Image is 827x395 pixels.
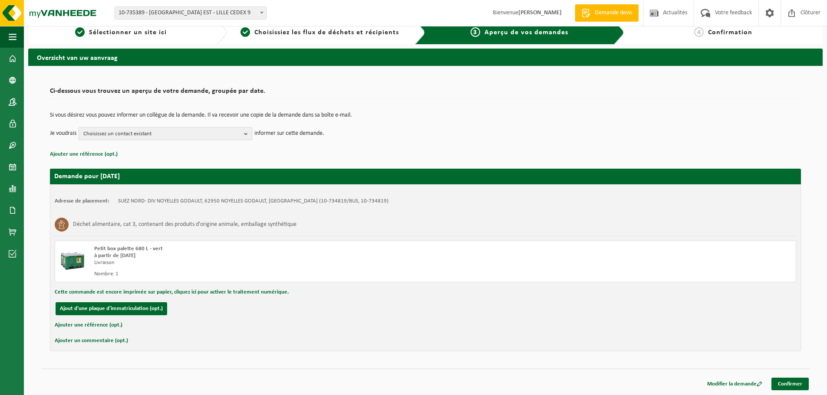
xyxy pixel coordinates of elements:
a: 2Choisissiez les flux de déchets et récipients [231,27,409,38]
div: Nombre: 1 [94,271,460,277]
button: Cette commande est encore imprimée sur papier, cliquez ici pour activer le traitement numérique. [55,287,289,298]
h2: Ci-dessous vous trouvez un aperçu de votre demande, groupée par date. [50,88,801,99]
button: Ajouter un commentaire (opt.) [55,335,128,346]
span: 1 [75,27,85,37]
span: Demande devis [593,9,634,17]
strong: Adresse de placement: [55,198,109,204]
a: Modifier la demande [701,378,769,390]
span: Petit box palette 680 L - vert [94,246,163,251]
img: PB-LB-0680-HPE-GN-01.png [59,245,86,271]
span: 10-735389 - SUEZ RV NORD EST - LILLE CEDEX 9 [115,7,267,20]
strong: Demande pour [DATE] [54,173,120,180]
strong: [PERSON_NAME] [518,10,562,16]
span: 2 [241,27,250,37]
button: Ajout d'une plaque d'immatriculation (opt.) [56,302,167,315]
p: Si vous désirez vous pouvez informer un collègue de la demande. Il va recevoir une copie de la de... [50,112,801,118]
span: Choisissez un contact existant [83,127,241,140]
td: SUEZ NORD- DIV NOYELLES GODAULT, 62950 NOYELLES GODAULT, [GEOGRAPHIC_DATA] (10-734819/BUS, 10-734... [118,198,389,205]
span: Confirmation [708,29,752,36]
a: Confirmer [771,378,809,390]
span: Sélectionner un site ici [89,29,167,36]
button: Ajouter une référence (opt.) [55,320,122,331]
span: Aperçu de vos demandes [484,29,568,36]
button: Ajouter une référence (opt.) [50,149,118,160]
span: 4 [694,27,704,37]
a: Demande devis [575,4,639,22]
h3: Déchet alimentaire, cat 3, contenant des produits d'origine animale, emballage synthétique [73,218,297,232]
span: Choisissiez les flux de déchets et récipients [254,29,399,36]
span: 10-735389 - SUEZ RV NORD EST - LILLE CEDEX 9 [115,7,266,19]
div: Livraison [94,259,460,266]
p: informer sur cette demande. [254,127,324,140]
p: Je voudrais [50,127,76,140]
a: 1Sélectionner un site ici [33,27,210,38]
h2: Overzicht van uw aanvraag [28,49,823,65]
strong: à partir de [DATE] [94,253,135,258]
button: Choisissez un contact existant [79,127,252,140]
span: 3 [471,27,480,37]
